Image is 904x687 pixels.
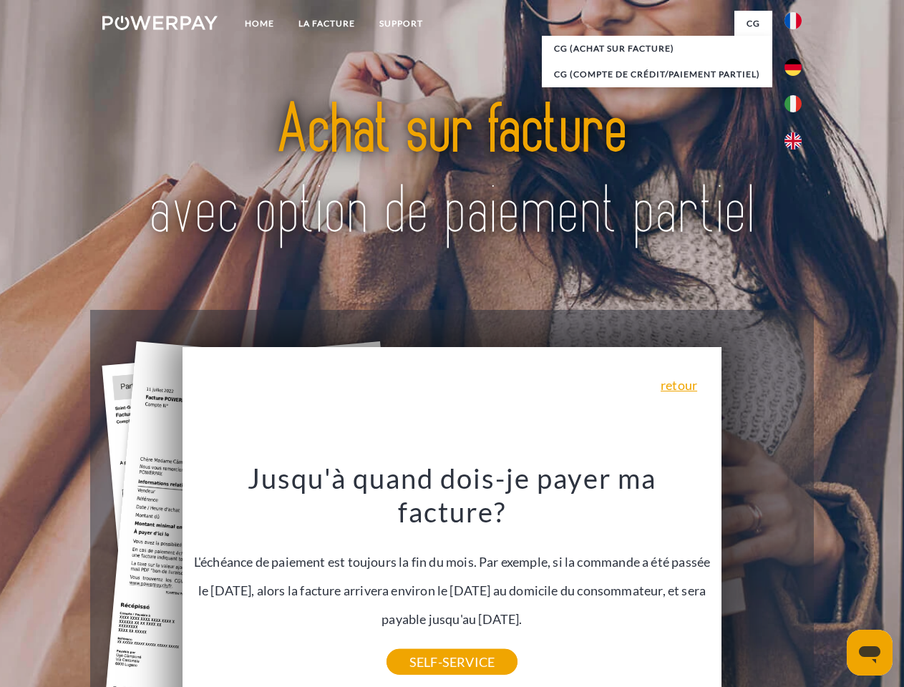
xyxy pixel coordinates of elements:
[191,461,714,662] div: L'échéance de paiement est toujours la fin du mois. Par exemple, si la commande a été passée le [...
[367,11,435,36] a: Support
[102,16,218,30] img: logo-powerpay-white.svg
[286,11,367,36] a: LA FACTURE
[847,630,893,676] iframe: Bouton de lancement de la fenêtre de messagerie
[233,11,286,36] a: Home
[387,649,517,675] a: SELF-SERVICE
[191,461,714,530] h3: Jusqu'à quand dois-je payer ma facture?
[734,11,772,36] a: CG
[137,69,767,274] img: title-powerpay_fr.svg
[661,379,697,391] a: retour
[784,12,802,29] img: fr
[542,36,772,62] a: CG (achat sur facture)
[784,132,802,150] img: en
[542,62,772,87] a: CG (Compte de crédit/paiement partiel)
[784,59,802,76] img: de
[784,95,802,112] img: it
